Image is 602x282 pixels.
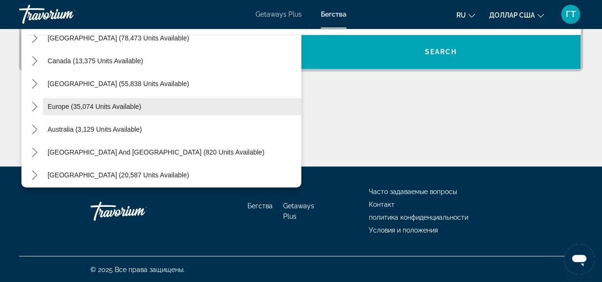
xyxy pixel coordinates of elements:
[247,202,273,210] a: Бегства
[90,197,186,225] a: Иди домой
[283,202,314,220] a: Getaways Plus
[369,214,468,221] a: политика конфиденциальности
[26,167,43,184] button: Toggle South America (20,587 units available) submenu
[43,52,301,69] button: Select destination: Canada (13,375 units available)
[566,9,576,19] font: ГТ
[26,121,43,138] button: Toggle Australia (3,129 units available) submenu
[456,8,475,22] button: Изменить язык
[26,76,43,92] button: Toggle Caribbean & Atlantic Islands (55,838 units available) submenu
[43,29,301,47] button: Select destination: Mexico (78,473 units available)
[564,244,594,274] iframe: Кнопка запуска окна обмена сообщениями
[48,148,264,156] span: [GEOGRAPHIC_DATA] and [GEOGRAPHIC_DATA] (820 units available)
[369,201,395,208] a: Контакт
[369,226,438,234] a: Условия и положения
[301,35,581,69] button: Search
[456,11,466,19] font: ru
[48,57,143,65] span: Canada (13,375 units available)
[48,171,189,179] span: [GEOGRAPHIC_DATA] (20,587 units available)
[558,4,583,24] button: Меню пользователя
[424,48,457,56] span: Search
[369,188,457,195] a: Часто задаваемые вопросы
[43,166,301,184] button: Select destination: South America (20,587 units available)
[26,53,43,69] button: Toggle Canada (13,375 units available) submenu
[21,30,301,187] div: Destination options
[26,98,43,115] button: Toggle Europe (35,074 units available) submenu
[48,126,142,133] span: Australia (3,129 units available)
[19,2,114,27] a: Травориум
[26,144,43,161] button: Toggle South Pacific and Oceania (820 units available) submenu
[48,34,189,42] span: [GEOGRAPHIC_DATA] (78,473 units available)
[43,75,301,92] button: Select destination: Caribbean & Atlantic Islands (55,838 units available)
[256,10,302,18] a: Getaways Plus
[48,80,189,88] span: [GEOGRAPHIC_DATA] (55,838 units available)
[43,144,301,161] button: Select destination: South Pacific and Oceania (820 units available)
[321,10,346,18] a: Бегства
[26,30,43,47] button: Toggle Mexico (78,473 units available) submenu
[90,266,185,273] font: © 2025 Все права защищены.
[48,103,141,110] span: Europe (35,074 units available)
[489,11,535,19] font: доллар США
[43,121,301,138] button: Select destination: Australia (3,129 units available)
[21,0,581,69] div: Search widget
[43,98,301,115] button: Select destination: Europe (35,074 units available)
[489,8,544,22] button: Изменить валюту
